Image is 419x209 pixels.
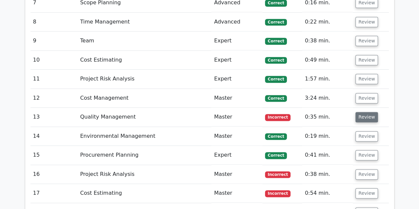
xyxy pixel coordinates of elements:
td: 11 [30,70,78,88]
td: 0:38 min. [302,31,353,50]
span: Correct [265,57,287,64]
button: Review [355,74,378,84]
td: 0:35 min. [302,108,353,127]
td: Cost Management [78,89,211,108]
span: Correct [265,152,287,159]
td: Expert [211,51,262,70]
td: 15 [30,146,78,165]
span: Correct [265,19,287,26]
td: 14 [30,127,78,146]
td: Project Risk Analysis [78,70,211,88]
td: Master [211,184,262,203]
td: 13 [30,108,78,127]
td: 0:38 min. [302,165,353,184]
td: 0:41 min. [302,146,353,165]
td: Advanced [211,13,262,31]
button: Review [355,188,378,198]
span: Correct [265,38,287,44]
td: Project Risk Analysis [78,165,211,184]
td: Master [211,89,262,108]
td: 12 [30,89,78,108]
td: Master [211,127,262,146]
td: 0:22 min. [302,13,353,31]
td: Team [78,31,211,50]
button: Review [355,17,378,27]
td: Cost Estimating [78,184,211,203]
button: Review [355,55,378,65]
td: Quality Management [78,108,211,127]
button: Review [355,169,378,180]
button: Review [355,36,378,46]
td: 1:57 min. [302,70,353,88]
button: Review [355,93,378,103]
span: Correct [265,133,287,140]
td: 8 [30,13,78,31]
span: Incorrect [265,114,290,121]
span: Correct [265,76,287,82]
button: Review [355,131,378,141]
td: 0:19 min. [302,127,353,146]
td: 3:24 min. [302,89,353,108]
td: 16 [30,165,78,184]
span: Incorrect [265,190,290,197]
td: Environmental Management [78,127,211,146]
td: Time Management [78,13,211,31]
td: 9 [30,31,78,50]
span: Correct [265,95,287,102]
td: Master [211,108,262,127]
td: Cost Estimating [78,51,211,70]
button: Review [355,150,378,160]
td: Expert [211,31,262,50]
td: 17 [30,184,78,203]
td: 0:49 min. [302,51,353,70]
td: 0:54 min. [302,184,353,203]
td: Procurement Planning [78,146,211,165]
td: Expert [211,70,262,88]
td: 10 [30,51,78,70]
button: Review [355,112,378,122]
span: Incorrect [265,171,290,178]
td: Expert [211,146,262,165]
td: Master [211,165,262,184]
